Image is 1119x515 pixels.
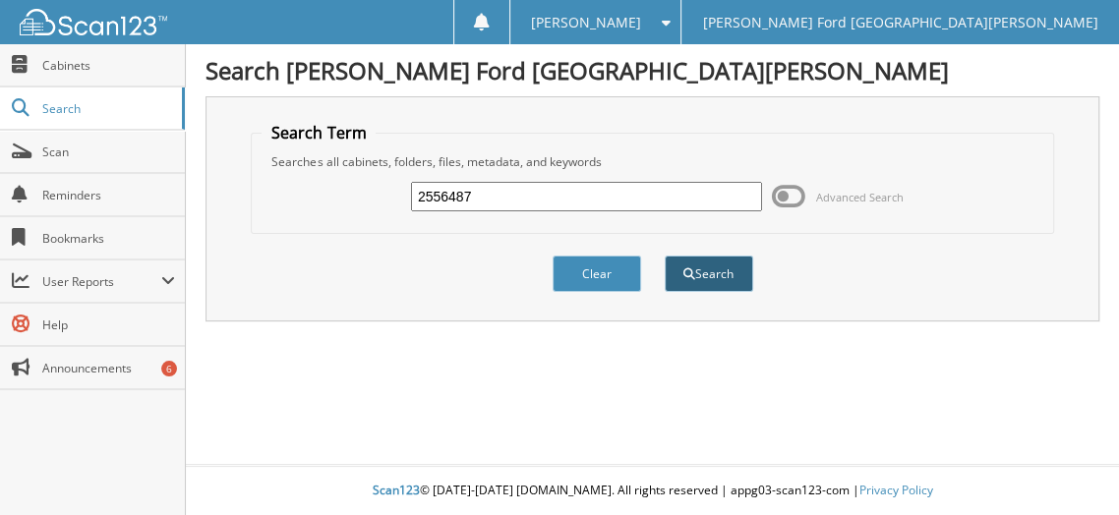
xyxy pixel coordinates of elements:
span: Scan [42,143,175,160]
span: Advanced Search [816,190,904,204]
a: Privacy Policy [859,482,933,498]
legend: Search Term [262,122,376,143]
span: Reminders [42,187,175,203]
h1: Search [PERSON_NAME] Ford [GEOGRAPHIC_DATA][PERSON_NAME] [206,54,1099,86]
div: © [DATE]-[DATE] [DOMAIN_NAME]. All rights reserved | appg03-scan123-com | [186,467,1119,515]
span: Scan123 [373,482,420,498]
span: Cabinets [42,57,175,74]
div: Searches all cabinets, folders, files, metadata, and keywords [262,153,1042,170]
div: 6 [161,361,177,376]
span: Announcements [42,360,175,376]
iframe: Chat Widget [1021,421,1119,515]
span: User Reports [42,273,161,290]
span: Search [42,100,172,117]
img: scan123-logo-white.svg [20,9,167,35]
button: Search [665,256,753,292]
span: Help [42,316,175,333]
span: [PERSON_NAME] [531,17,641,29]
span: Bookmarks [42,230,175,247]
span: [PERSON_NAME] Ford [GEOGRAPHIC_DATA][PERSON_NAME] [703,17,1098,29]
button: Clear [553,256,641,292]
